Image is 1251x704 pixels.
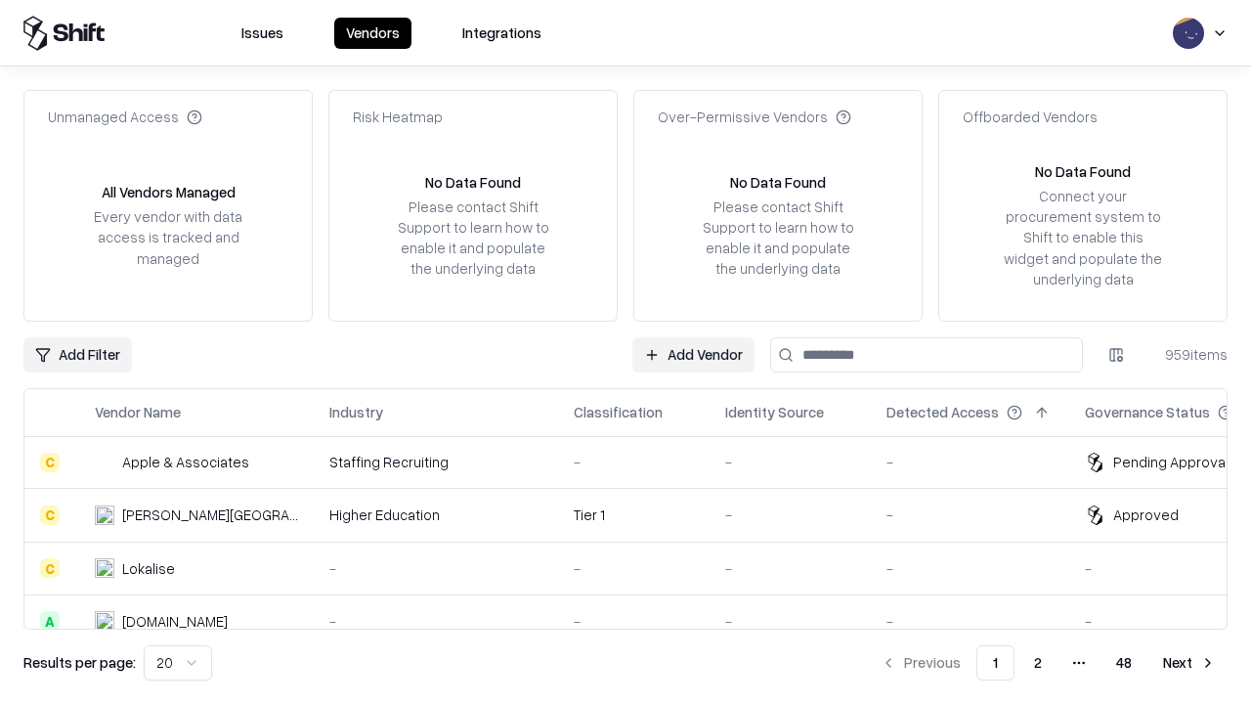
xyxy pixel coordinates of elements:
[334,18,411,49] button: Vendors
[886,505,1054,525] div: -
[886,452,1054,472] div: -
[1018,645,1057,681] button: 2
[574,558,694,579] div: -
[329,452,542,472] div: Staffing Recruiting
[48,107,202,127] div: Unmanaged Access
[230,18,295,49] button: Issues
[122,558,175,579] div: Lokalise
[451,18,553,49] button: Integrations
[574,452,694,472] div: -
[40,558,60,578] div: C
[1149,344,1228,365] div: 959 items
[574,505,694,525] div: Tier 1
[1113,452,1229,472] div: Pending Approval
[963,107,1098,127] div: Offboarded Vendors
[122,452,249,472] div: Apple & Associates
[574,402,663,422] div: Classification
[23,652,136,673] p: Results per page:
[40,611,60,631] div: A
[95,558,114,578] img: Lokalise
[95,506,114,525] img: Reichman University
[329,558,542,579] div: -
[725,611,855,632] div: -
[725,452,855,472] div: -
[102,182,236,202] div: All Vendors Managed
[122,611,228,632] div: [DOMAIN_NAME]
[122,505,298,525] div: [PERSON_NAME][GEOGRAPHIC_DATA]
[40,453,60,472] div: C
[87,206,249,268] div: Every vendor with data access is tracked and managed
[730,172,826,193] div: No Data Found
[329,505,542,525] div: Higher Education
[353,107,443,127] div: Risk Heatmap
[329,402,383,422] div: Industry
[886,611,1054,632] div: -
[725,558,855,579] div: -
[95,402,181,422] div: Vendor Name
[725,505,855,525] div: -
[1002,186,1164,289] div: Connect your procurement system to Shift to enable this widget and populate the underlying data
[886,402,999,422] div: Detected Access
[725,402,824,422] div: Identity Source
[392,197,554,280] div: Please contact Shift Support to learn how to enable it and populate the underlying data
[23,337,132,373] button: Add Filter
[1113,505,1179,525] div: Approved
[976,645,1014,681] button: 1
[1100,645,1147,681] button: 48
[95,611,114,631] img: pathfactory.com
[869,645,1228,681] nav: pagination
[886,558,1054,579] div: -
[425,172,521,193] div: No Data Found
[1085,402,1210,422] div: Governance Status
[658,107,851,127] div: Over-Permissive Vendors
[1035,161,1131,182] div: No Data Found
[329,611,542,632] div: -
[632,337,755,373] a: Add Vendor
[95,453,114,472] img: Apple & Associates
[40,506,60,525] div: C
[1151,645,1228,681] button: Next
[697,197,859,280] div: Please contact Shift Support to learn how to enable it and populate the underlying data
[574,611,694,632] div: -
